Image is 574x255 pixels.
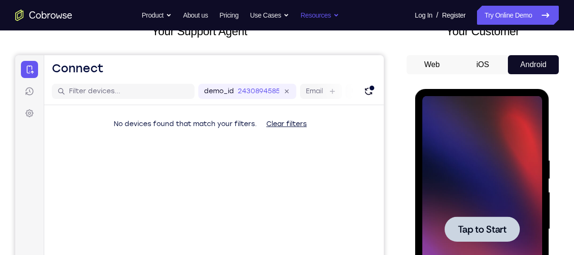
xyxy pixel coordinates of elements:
button: Web [407,55,457,74]
a: Register [442,6,466,25]
button: Clear filters [243,59,299,78]
span: Tap to Start [43,136,91,145]
a: Log In [415,6,432,25]
button: Tap to Start [29,127,105,153]
h2: Your Customer [407,23,559,40]
span: / [436,10,438,21]
button: Product [142,6,172,25]
button: Android [508,55,559,74]
h2: Your Support Agent [15,23,384,40]
a: About us [183,6,208,25]
button: iOS [457,55,508,74]
a: Go to the home page [15,10,72,21]
a: Try Online Demo [477,6,559,25]
span: No devices found that match your filters. [98,65,242,73]
button: Resources [301,6,339,25]
a: Pricing [219,6,238,25]
button: Use Cases [250,6,289,25]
